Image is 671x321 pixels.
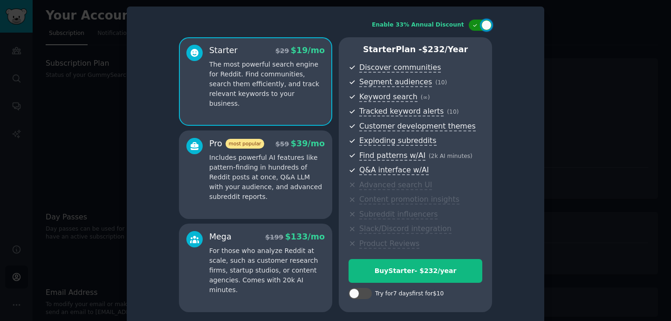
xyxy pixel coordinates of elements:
[209,231,232,243] div: Mega
[359,107,444,116] span: Tracked keyword alerts
[435,79,447,86] span: ( 10 )
[291,46,325,55] span: $ 19 /mo
[209,138,264,150] div: Pro
[359,210,438,219] span: Subreddit influencers
[226,139,265,149] span: most popular
[359,180,432,190] span: Advanced search UI
[359,151,425,161] span: Find patterns w/AI
[349,266,482,276] div: Buy Starter - $ 232 /year
[349,259,482,283] button: BuyStarter- $232/year
[359,63,441,73] span: Discover communities
[429,153,472,159] span: ( 2k AI minutes )
[275,140,289,148] span: $ 59
[285,232,325,241] span: $ 133 /mo
[359,165,429,175] span: Q&A interface w/AI
[275,47,289,55] span: $ 29
[359,224,452,234] span: Slack/Discord integration
[359,122,476,131] span: Customer development themes
[447,109,459,115] span: ( 10 )
[349,44,482,55] p: Starter Plan -
[372,21,464,29] div: Enable 33% Annual Discount
[209,246,325,295] p: For those who analyze Reddit at scale, such as customer research firms, startup studios, or conte...
[359,136,436,146] span: Exploding subreddits
[209,153,325,202] p: Includes powerful AI features like pattern-finding in hundreds of Reddit posts at once, Q&A LLM w...
[291,139,325,148] span: $ 39 /mo
[422,45,468,54] span: $ 232 /year
[359,77,432,87] span: Segment audiences
[265,233,283,241] span: $ 199
[359,239,419,249] span: Product Reviews
[421,94,430,101] span: ( ∞ )
[359,92,418,102] span: Keyword search
[359,195,459,205] span: Content promotion insights
[209,60,325,109] p: The most powerful search engine for Reddit. Find communities, search them efficiently, and track ...
[209,45,238,56] div: Starter
[375,290,444,298] div: Try for 7 days first for $10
